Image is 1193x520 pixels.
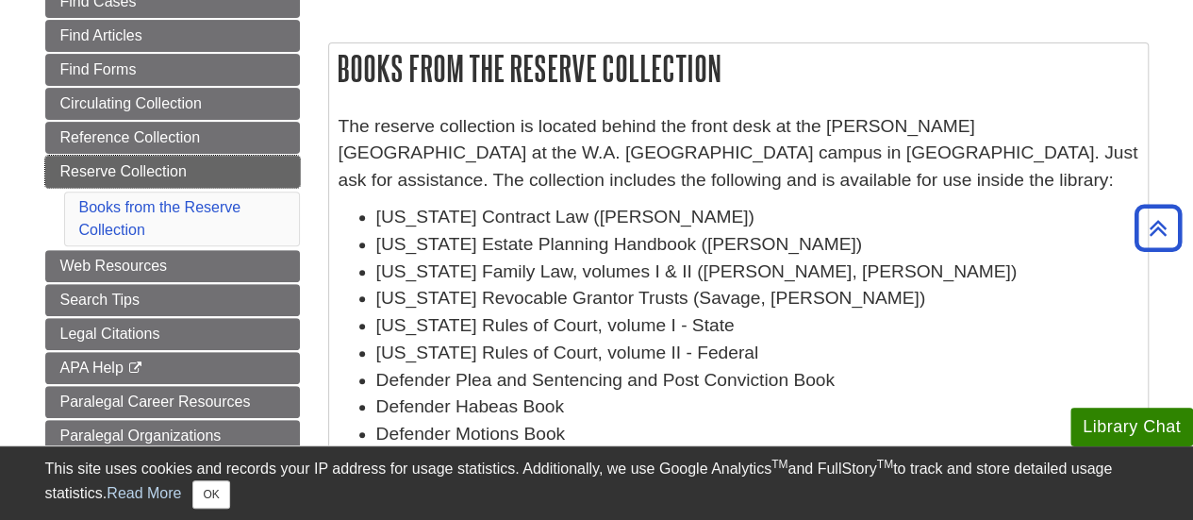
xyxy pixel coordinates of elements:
[45,420,300,452] a: Paralegal Organizations
[877,458,893,471] sup: TM
[376,367,1138,394] li: Defender Plea and Sentencing and Post Conviction Book
[376,231,1138,259] li: [US_STATE] Estate Planning Handbook ([PERSON_NAME])
[60,163,187,179] span: Reserve Collection
[376,312,1138,340] li: [US_STATE] Rules of Court, volume I - State
[329,43,1148,93] h2: Books from the Reserve Collection
[45,284,300,316] a: Search Tips
[45,20,300,52] a: Find Articles
[376,394,1138,421] li: Defender Habeas Book
[60,326,160,342] span: Legal Citations
[1128,215,1188,241] a: Back to Top
[771,458,787,471] sup: TM
[107,485,181,501] a: Read More
[45,88,300,120] a: Circulating Collection
[376,285,1138,312] li: [US_STATE] Revocable Grantor Trusts (Savage, [PERSON_NAME])
[45,122,300,154] a: Reference Collection
[376,259,1138,286] li: [US_STATE] Family Law, volumes I & II ([PERSON_NAME], [PERSON_NAME])
[60,292,140,308] span: Search Tips
[376,340,1138,367] li: [US_STATE] Rules of Court, volume II - Federal
[45,386,300,418] a: Paralegal Career Resources
[60,258,168,274] span: Web Resources
[60,61,137,77] span: Find Forms
[45,250,300,282] a: Web Resources
[60,360,124,376] span: APA Help
[45,318,300,350] a: Legal Citations
[45,352,300,384] a: APA Help
[339,113,1138,194] p: The reserve collection is located behind the front desk at the [PERSON_NAME][GEOGRAPHIC_DATA] at ...
[79,199,241,238] a: Books from the Reserve Collection
[60,27,142,43] span: Find Articles
[45,156,300,188] a: Reserve Collection
[60,428,222,444] span: Paralegal Organizations
[60,95,202,111] span: Circulating Collection
[1070,408,1193,446] button: Library Chat
[192,480,229,509] button: Close
[45,458,1149,509] div: This site uses cookies and records your IP address for usage statistics. Additionally, we use Goo...
[45,54,300,86] a: Find Forms
[127,362,143,375] i: This link opens in a new window
[376,421,1138,448] li: Defender Motions Book
[60,129,201,145] span: Reference Collection
[60,394,251,410] span: Paralegal Career Resources
[376,204,1138,231] li: [US_STATE] Contract Law ([PERSON_NAME])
